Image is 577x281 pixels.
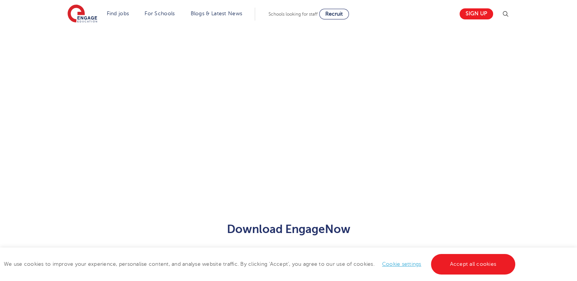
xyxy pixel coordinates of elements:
[431,254,516,275] a: Accept all cookies
[268,11,318,17] span: Schools looking for staff
[382,261,421,267] a: Cookie settings
[325,11,343,17] span: Recruit
[145,11,175,16] a: For Schools
[319,9,349,19] a: Recruit
[4,261,517,267] span: We use cookies to improve your experience, personalise content, and analyse website traffic. By c...
[460,8,493,19] a: Sign up
[107,11,129,16] a: Find jobs
[191,11,243,16] a: Blogs & Latest News
[68,5,97,24] img: Engage Education
[101,223,476,236] h2: Download EngageNow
